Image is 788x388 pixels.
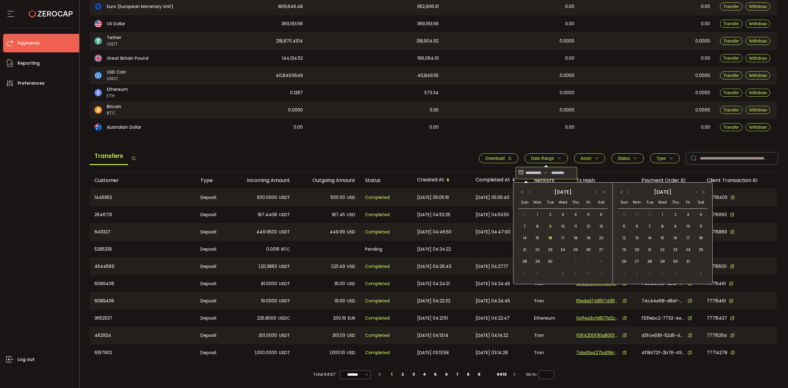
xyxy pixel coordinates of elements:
[417,280,450,287] span: [DATE] 04:24:21
[347,228,355,236] span: USD
[559,269,567,277] span: 8
[621,258,628,265] span: 26
[746,123,770,131] button: Withdraw
[365,315,390,322] span: Completed
[90,240,195,258] div: 5285335
[701,124,710,131] span: 0.00
[278,3,303,10] span: 809,646.48
[572,258,579,265] span: 2
[90,327,195,344] div: 462924
[107,69,126,75] span: USD Coin
[531,196,544,209] th: Mon
[572,246,579,253] span: 25
[333,315,346,322] span: 200.19
[365,263,390,270] span: Completed
[335,280,345,287] span: 81.00
[476,263,508,270] span: [DATE] 04:27:17
[720,71,743,79] button: Transfer
[707,315,727,321] span: 77715437
[574,153,605,163] button: Asset
[585,258,592,265] span: 3
[412,175,471,185] div: Created At
[295,177,360,184] div: Outgoing Amount
[657,156,666,161] span: Type
[107,124,141,131] span: Australian Dollar
[697,234,705,242] span: 18
[534,223,541,230] span: 8
[417,211,450,218] span: [DATE] 04:53:25
[365,228,390,236] span: Completed
[720,123,743,131] button: Transfer
[672,269,679,277] span: 6
[672,246,679,253] span: 23
[94,106,102,114] img: btc_portfolio.svg
[547,211,554,218] span: 2
[618,196,631,209] th: Sun
[576,315,619,321] span: 0x1fea3cfd6171d2c06079bcaf86c779655d278b419355813fc1b116b1e81177d5
[695,72,710,79] span: 0.0000
[417,315,448,322] span: [DATE] 04:21:51
[611,153,644,163] button: Status
[365,297,390,305] span: Completed
[585,246,592,253] span: 26
[746,37,770,45] button: Withdraw
[90,177,195,184] div: Customer
[94,89,102,96] img: eth_portfolio.svg
[417,297,450,305] span: [DATE] 04:22:32
[365,246,382,253] span: Pending
[695,38,710,45] span: 0.0000
[534,234,541,242] span: 15
[331,263,345,270] span: 1,121.49
[749,56,767,61] span: Withdraw
[534,258,541,265] span: 29
[559,211,567,218] span: 3
[621,234,628,242] span: 12
[416,38,439,45] span: 218,904.92
[521,269,529,277] span: 5
[723,90,739,95] span: Transfer
[723,38,739,43] span: Transfer
[476,297,510,305] span: [DATE] 04:24:45
[94,20,102,27] img: usd_portfolio.svg
[417,263,451,270] span: [DATE] 04:26:43
[257,194,277,201] span: 500.0000
[521,246,529,253] span: 21
[697,269,705,277] span: 8
[694,196,707,209] th: Sat
[94,72,102,79] img: usdc_portfolio.svg
[294,124,303,131] span: 0.00
[641,298,685,304] span: 74c44e68-d8af-4ab0-b092-8620a9611d61
[282,55,303,62] span: 144,134.52
[195,224,230,240] div: Deposit
[107,41,121,47] span: USDT
[90,189,195,206] div: 1445952
[560,89,574,96] span: 0.0000
[230,177,295,184] div: Incoming Amount
[659,223,666,230] span: 8
[476,194,509,201] span: [DATE] 05:05:40
[281,20,303,27] span: 369,193.56
[697,258,705,265] span: 1
[646,269,653,277] span: 4
[557,196,569,209] th: Wed
[417,55,439,62] span: 196,064.01
[572,234,579,242] span: 18
[720,37,743,45] button: Transfer
[529,293,571,309] div: Tron
[331,194,345,201] span: 500.00
[685,246,692,253] span: 24
[424,89,439,96] span: 573.34
[597,234,605,242] span: 20
[547,234,554,242] span: 16
[365,194,390,201] span: Completed
[560,38,574,45] span: 0.0000
[621,246,628,253] span: 19
[633,211,641,218] span: 29
[646,211,653,218] span: 30
[569,196,582,209] th: Thu
[682,196,695,209] th: Fri
[723,125,739,130] span: Transfer
[534,246,541,253] span: 22
[720,54,743,62] button: Transfer
[646,234,653,242] span: 14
